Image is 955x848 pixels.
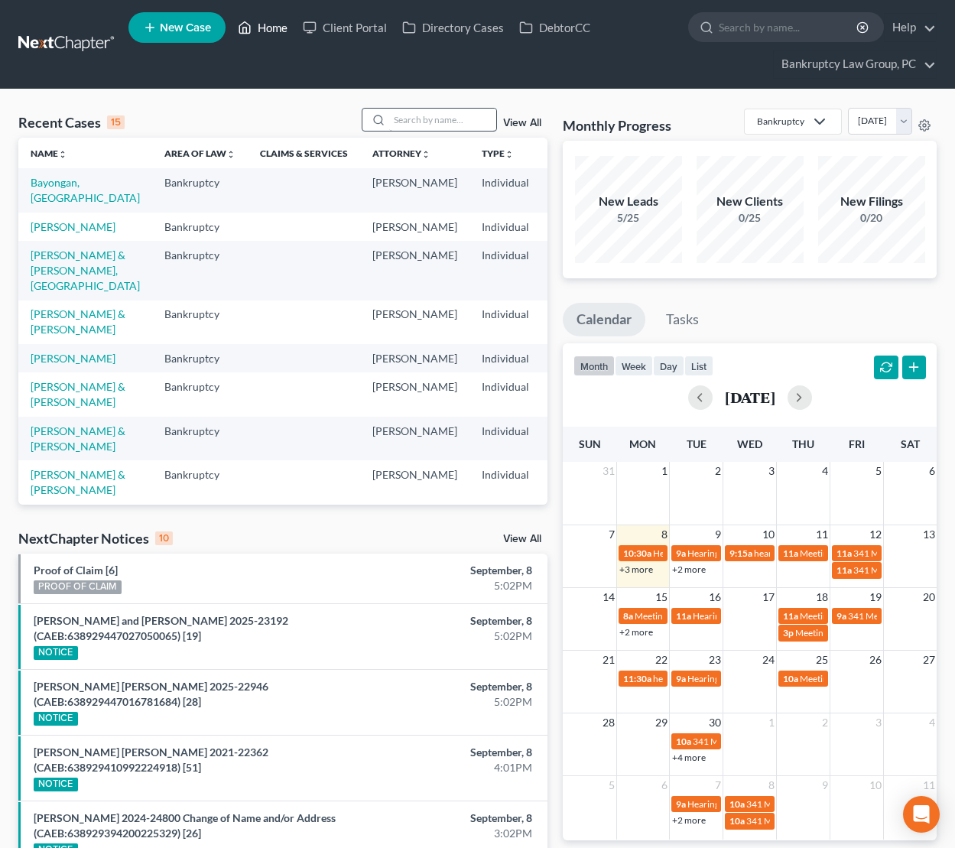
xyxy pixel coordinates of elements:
[512,14,598,41] a: DebtorCC
[652,303,713,336] a: Tasks
[469,372,541,416] td: Individual
[541,344,616,372] td: CANB
[607,776,616,794] span: 5
[31,352,115,365] a: [PERSON_NAME]
[687,673,880,684] span: Hearing for [PERSON_NAME] [PERSON_NAME]
[575,193,682,210] div: New Leads
[761,588,776,606] span: 17
[469,241,541,300] td: Individual
[676,673,686,684] span: 9a
[376,760,532,775] div: 4:01PM
[660,462,669,480] span: 1
[713,462,723,480] span: 2
[761,651,776,669] span: 24
[152,241,248,300] td: Bankruptcy
[469,460,541,504] td: Individual
[729,547,752,559] span: 9:15a
[725,389,775,405] h2: [DATE]
[376,679,532,694] div: September, 8
[619,626,653,638] a: +2 more
[541,505,616,533] td: CAEB
[579,437,601,450] span: Sun
[707,651,723,669] span: 23
[820,462,830,480] span: 4
[729,798,745,810] span: 10a
[868,651,883,669] span: 26
[563,116,671,135] h3: Monthly Progress
[34,811,336,840] a: [PERSON_NAME] 2024-24800 Change of Name and/or Address (CAEB:638929394200225329) [26]
[921,776,937,794] span: 11
[152,505,248,533] td: Bankruptcy
[34,746,268,774] a: [PERSON_NAME] [PERSON_NAME] 2021-22362 (CAEB:638929410992224918) [51]
[746,798,884,810] span: 341 Meeting for [PERSON_NAME]
[376,694,532,710] div: 5:02PM
[653,673,934,684] span: hearing for [PERSON_NAME] and [PERSON_NAME] [PERSON_NAME]
[921,651,937,669] span: 27
[927,462,937,480] span: 6
[360,505,469,533] td: [PERSON_NAME]
[693,736,921,747] span: 341 Meeting for [PERSON_NAME] and [PERSON_NAME]
[653,547,846,559] span: Hearing for [PERSON_NAME] [PERSON_NAME]
[653,356,684,376] button: day
[563,303,645,336] a: Calendar
[164,148,236,159] a: Area of Lawunfold_more
[31,220,115,233] a: [PERSON_NAME]
[31,249,140,292] a: [PERSON_NAME] & [PERSON_NAME], [GEOGRAPHIC_DATA]
[719,13,859,41] input: Search by name...
[687,798,897,810] span: Hearing for [PERSON_NAME] and [PERSON_NAME]
[376,745,532,760] div: September, 8
[376,629,532,644] div: 5:02PM
[376,563,532,578] div: September, 8
[676,610,691,622] span: 11a
[376,578,532,593] div: 5:02PM
[152,460,248,504] td: Bankruptcy
[783,610,798,622] span: 11a
[469,213,541,241] td: Individual
[505,150,514,159] i: unfold_more
[783,547,798,559] span: 11a
[849,437,865,450] span: Fri
[818,210,925,226] div: 0/20
[360,460,469,504] td: [PERSON_NAME]
[31,176,140,204] a: Bayongan, [GEOGRAPHIC_DATA]
[619,564,653,575] a: +3 more
[376,613,532,629] div: September, 8
[248,138,360,168] th: Claims & Services
[18,113,125,132] div: Recent Cases
[757,115,804,128] div: Bankruptcy
[635,610,895,622] span: Meeting of Creditors for [PERSON_NAME] and [PERSON_NAME]
[767,462,776,480] span: 3
[360,417,469,460] td: [PERSON_NAME]
[18,529,173,547] div: NextChapter Notices
[360,301,469,344] td: [PERSON_NAME]
[152,301,248,344] td: Bankruptcy
[713,776,723,794] span: 7
[376,826,532,841] div: 3:02PM
[707,713,723,732] span: 30
[676,547,686,559] span: 9a
[360,168,469,212] td: [PERSON_NAME]
[921,525,937,544] span: 13
[903,796,940,833] div: Open Intercom Messenger
[836,610,846,622] span: 9a
[868,525,883,544] span: 12
[469,344,541,372] td: Individual
[376,811,532,826] div: September, 8
[34,564,118,577] a: Proof of Claim [6]
[295,14,395,41] a: Client Portal
[767,713,776,732] span: 1
[155,531,173,545] div: 10
[623,673,651,684] span: 11:30a
[676,736,691,747] span: 10a
[421,150,430,159] i: unfold_more
[818,193,925,210] div: New Filings
[623,547,651,559] span: 10:30a
[31,468,125,496] a: [PERSON_NAME] & [PERSON_NAME]
[360,241,469,300] td: [PERSON_NAME]
[615,356,653,376] button: week
[541,417,616,460] td: CAEB
[541,460,616,504] td: CAEB
[34,646,78,660] div: NOTICE
[820,776,830,794] span: 9
[684,356,713,376] button: list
